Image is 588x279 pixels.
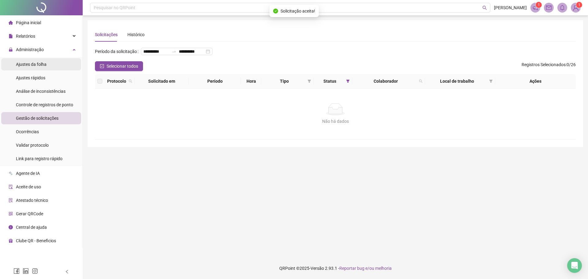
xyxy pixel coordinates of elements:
[9,239,13,243] span: gift
[488,77,494,86] span: filter
[419,79,423,83] span: search
[9,198,13,202] span: solution
[129,79,132,83] span: search
[16,116,58,121] span: Gestão de solicitações
[16,211,43,216] span: Gerar QRCode
[127,77,134,86] span: search
[102,118,568,125] div: Não há dados
[9,21,13,25] span: home
[281,8,315,14] span: Solicitação aceita!
[571,3,580,12] img: 95233
[16,75,45,80] span: Ajustes rápidos
[16,102,73,107] span: Controle de registros de ponto
[23,268,29,274] span: linkedin
[533,5,538,10] span: notification
[16,171,40,176] span: Agente de IA
[16,34,35,39] span: Relatórios
[567,258,582,273] div: Open Intercom Messenger
[522,61,576,71] span: : 0 / 26
[189,74,241,89] th: Período
[16,184,41,189] span: Aceite de uso
[171,49,176,54] span: to
[135,74,189,89] th: Solicitado em
[522,62,566,67] span: Registros Selecionados
[264,78,305,85] span: Tipo
[127,31,145,38] div: Histórico
[9,47,13,52] span: lock
[13,268,20,274] span: facebook
[307,79,311,83] span: filter
[306,77,312,86] span: filter
[538,3,540,7] span: 1
[346,79,350,83] span: filter
[418,77,424,86] span: search
[16,129,39,134] span: Ocorrências
[355,78,417,85] span: Colaborador
[316,78,344,85] span: Status
[536,2,542,8] sup: 1
[578,3,580,7] span: 1
[83,258,588,279] footer: QRPoint © 2025 - 2.93.1 -
[65,270,69,274] span: left
[16,198,48,203] span: Atestado técnico
[16,89,66,94] span: Análise de inconsistências
[95,47,141,56] label: Período da solicitação
[311,266,324,271] span: Versão
[482,6,487,10] span: search
[9,212,13,216] span: qrcode
[32,268,38,274] span: instagram
[16,225,47,230] span: Central de ajuda
[107,63,138,70] span: Selecionar todos
[428,78,486,85] span: Local de trabalho
[171,49,176,54] span: swap-right
[546,5,552,10] span: mail
[345,77,351,86] span: filter
[498,78,573,85] div: Ações
[16,143,49,148] span: Validar protocolo
[16,238,56,243] span: Clube QR - Beneficios
[16,20,41,25] span: Página inicial
[16,156,62,161] span: Link para registro rápido
[241,74,261,89] th: Hora
[95,31,118,38] div: Solicitações
[9,225,13,229] span: info-circle
[273,9,278,13] span: check-circle
[16,47,44,52] span: Administração
[339,266,392,271] span: Reportar bug e/ou melhoria
[489,79,493,83] span: filter
[107,78,126,85] span: Protocolo
[560,5,565,10] span: bell
[494,4,527,11] span: [PERSON_NAME]
[16,62,47,67] span: Ajustes da folha
[9,34,13,38] span: file
[100,64,104,68] span: check-square
[9,185,13,189] span: audit
[95,61,143,71] button: Selecionar todos
[576,2,582,8] sup: Atualize o seu contato no menu Meus Dados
